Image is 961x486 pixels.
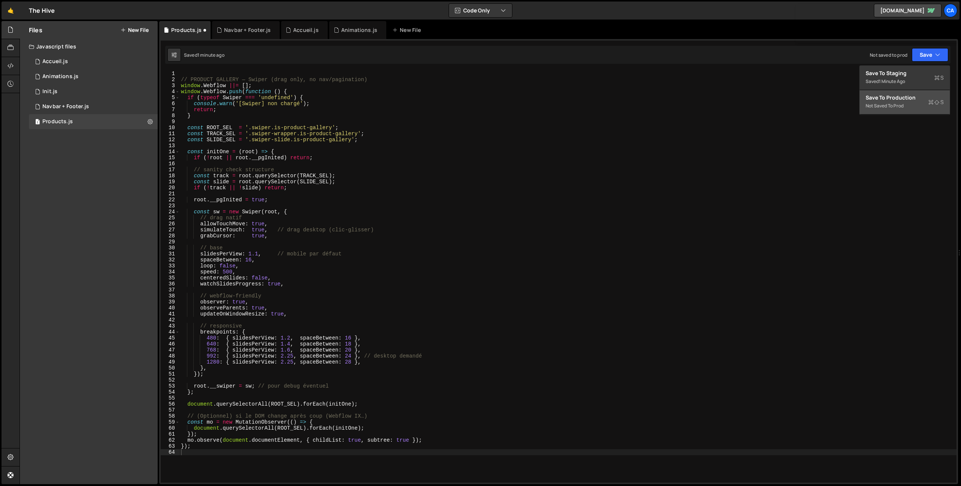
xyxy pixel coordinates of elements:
div: Accueil.js [293,26,319,34]
div: 11 [161,131,180,137]
div: 1 minute ago [197,52,224,58]
div: 46 [161,341,180,347]
button: Save to StagingS Saved1 minute ago [860,66,950,90]
div: Products.js [42,118,73,125]
div: 48 [161,353,180,359]
div: New File [392,26,424,34]
div: 6 [161,101,180,107]
div: 62 [161,437,180,443]
div: 4 [161,89,180,95]
div: 28 [161,233,180,239]
div: 17034/46849.js [29,69,158,84]
div: 5 [161,95,180,101]
button: Save to ProductionS Not saved to prod [860,90,950,115]
div: Navbar + Footer.js [42,103,89,110]
div: 17034/47476.js [29,99,158,114]
div: 12 [161,137,180,143]
div: Save to Staging [866,69,944,77]
div: 42 [161,317,180,323]
div: Saved [866,77,944,86]
div: 32 [161,257,180,263]
span: S [928,98,944,106]
div: 63 [161,443,180,449]
div: 52 [161,377,180,383]
h2: Files [29,26,42,34]
div: 56 [161,401,180,407]
div: 33 [161,263,180,269]
div: 51 [161,371,180,377]
div: 57 [161,407,180,413]
div: 19 [161,179,180,185]
div: 39 [161,299,180,305]
button: Save [912,48,948,62]
div: 43 [161,323,180,329]
div: 16 [161,161,180,167]
div: Not saved to prod [866,101,944,110]
div: 21 [161,191,180,197]
div: 14 [161,149,180,155]
div: 31 [161,251,180,257]
div: 58 [161,413,180,419]
div: Not saved to prod [870,52,907,58]
div: Animations.js [42,73,78,80]
div: 23 [161,203,180,209]
button: New File [121,27,149,33]
div: Javascript files [20,39,158,54]
div: 17 [161,167,180,173]
div: Products.js [171,26,202,34]
div: 41 [161,311,180,317]
div: 26 [161,221,180,227]
a: 🤙 [2,2,20,20]
div: 55 [161,395,180,401]
div: 24 [161,209,180,215]
div: Accueil.js [42,58,68,65]
div: Init.js [42,88,57,95]
div: 25 [161,215,180,221]
div: 17034/47579.js [29,114,158,129]
div: 44 [161,329,180,335]
span: S [934,74,944,82]
div: 35 [161,275,180,281]
div: 13 [161,143,180,149]
div: 64 [161,449,180,455]
div: 54 [161,389,180,395]
div: 47 [161,347,180,353]
div: 50 [161,365,180,371]
div: 38 [161,293,180,299]
div: 53 [161,383,180,389]
div: 29 [161,239,180,245]
div: 17034/46801.js [29,54,158,69]
div: 22 [161,197,180,203]
div: 45 [161,335,180,341]
div: Saved [184,52,224,58]
div: 59 [161,419,180,425]
div: 7 [161,107,180,113]
div: 18 [161,173,180,179]
div: 49 [161,359,180,365]
div: 9 [161,119,180,125]
span: 1 [35,119,40,125]
div: 1 minute ago [879,78,905,85]
div: Navbar + Footer.js [224,26,271,34]
div: 1 [161,71,180,77]
div: 2 [161,77,180,83]
button: Code Only [449,4,512,17]
div: 60 [161,425,180,431]
div: Animations.js [341,26,377,34]
div: 61 [161,431,180,437]
div: 3 [161,83,180,89]
div: 17034/46803.js [29,84,158,99]
div: 34 [161,269,180,275]
div: 40 [161,305,180,311]
div: 30 [161,245,180,251]
div: 37 [161,287,180,293]
div: Save to Production [866,94,944,101]
div: 15 [161,155,180,161]
div: The Hive [29,6,55,15]
div: 8 [161,113,180,119]
div: 36 [161,281,180,287]
div: 10 [161,125,180,131]
div: 20 [161,185,180,191]
div: 27 [161,227,180,233]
